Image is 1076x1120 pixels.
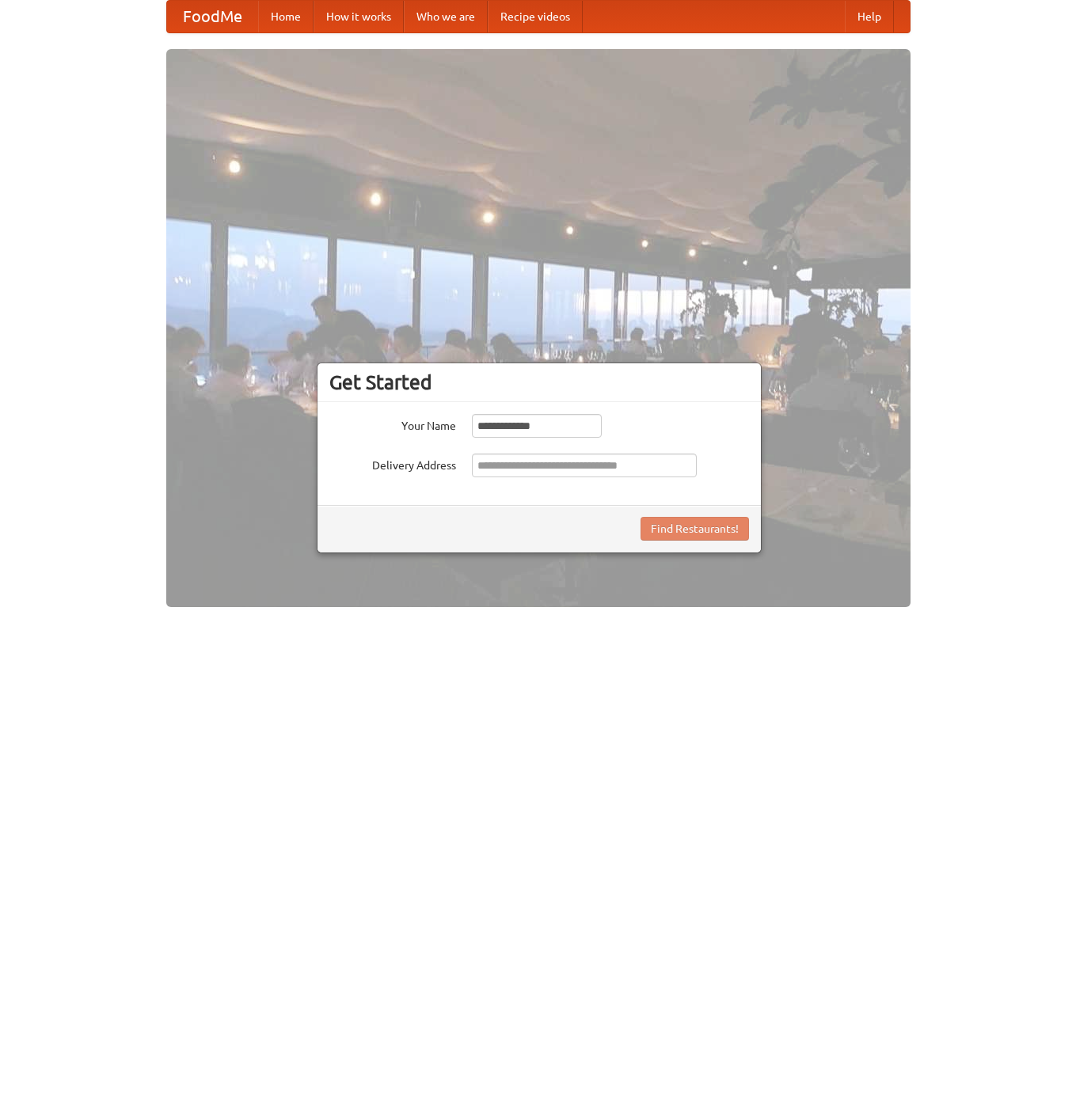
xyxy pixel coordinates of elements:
[329,370,749,394] h3: Get Started
[329,454,456,473] label: Delivery Address
[488,1,583,32] a: Recipe videos
[258,1,314,32] a: Home
[167,1,258,32] a: FoodMe
[641,517,749,541] button: Find Restaurants!
[404,1,488,32] a: Who we are
[845,1,894,32] a: Help
[314,1,404,32] a: How it works
[329,414,456,434] label: Your Name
